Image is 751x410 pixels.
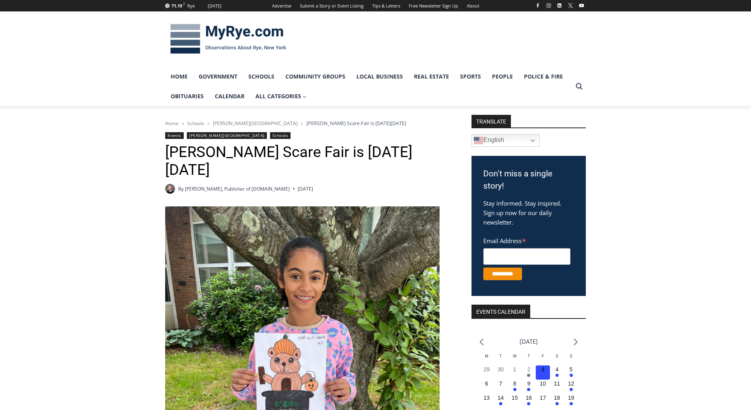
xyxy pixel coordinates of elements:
a: Facebook [533,1,542,10]
time: 1 [513,366,516,373]
div: Sunday [564,353,578,365]
time: 16 [526,395,532,401]
button: 29 [479,365,494,380]
em: Has events [555,402,559,405]
a: Schools [243,67,280,86]
a: Community Groups [280,67,351,86]
h2: Events Calendar [471,305,530,318]
div: Friday [536,353,550,365]
div: Monday [479,353,494,365]
button: 5 Has events [564,365,578,380]
span: S [570,354,572,358]
time: 7 [499,380,502,387]
a: Obituaries [165,86,209,106]
div: Thursday [522,353,536,365]
em: Has events [499,402,502,405]
em: Has events [570,388,573,391]
a: [PERSON_NAME][GEOGRAPHIC_DATA] [187,132,267,139]
time: 30 [498,366,504,373]
a: People [486,67,518,86]
span: > [301,121,303,126]
em: Has events [570,402,573,405]
time: 18 [554,395,560,401]
li: [DATE] [520,336,538,347]
p: Stay informed. Stay inspired. Sign up now for our daily newsletter. [483,198,574,227]
img: en [474,136,483,145]
button: 7 [494,380,508,394]
a: YouTube [577,1,586,10]
time: 29 [483,366,490,373]
button: 10 [536,380,550,394]
time: [DATE] [298,185,313,193]
a: Previous month [479,338,484,346]
a: Government [193,67,243,86]
span: S [555,354,558,358]
button: 12 Has events [564,380,578,394]
time: 15 [512,395,518,401]
div: Saturday [550,353,564,365]
a: [PERSON_NAME], Publisher of [DOMAIN_NAME] [185,185,290,192]
button: 18 Has events [550,394,564,408]
button: 3 [536,365,550,380]
span: T [499,354,502,358]
img: MyRye.com [165,19,291,60]
a: Local Business [351,67,408,86]
span: > [207,121,210,126]
button: 19 Has events [564,394,578,408]
button: 15 [508,394,522,408]
em: Has events [570,374,573,377]
time: 17 [540,395,546,401]
a: Home [165,67,193,86]
button: 14 Has events [494,394,508,408]
a: Home [165,120,179,127]
time: 5 [570,366,573,373]
time: 11 [554,380,560,387]
a: Linkedin [555,1,564,10]
label: Email Address [483,233,570,247]
span: All Categories [255,92,307,101]
a: Author image [165,184,175,194]
span: F [542,354,544,358]
a: [PERSON_NAME][GEOGRAPHIC_DATA] [213,120,298,127]
a: Police & Fire [518,67,568,86]
em: Has events [527,402,530,405]
a: Instagram [544,1,553,10]
h3: Don't miss a single story! [483,168,574,193]
button: View Search Form [572,79,586,94]
button: 4 Has events [550,365,564,380]
button: 11 [550,380,564,394]
span: T [527,354,530,358]
button: 8 Has events [508,380,522,394]
a: X [566,1,575,10]
div: Wednesday [508,353,522,365]
a: All Categories [250,86,312,106]
div: [DATE] [208,2,222,9]
time: 14 [498,395,504,401]
time: 8 [513,380,516,387]
span: > [182,121,184,126]
em: Has events [527,388,530,391]
time: 9 [527,380,530,387]
button: 9 Has events [522,380,536,394]
button: 30 [494,365,508,380]
time: 13 [483,395,490,401]
a: Real Estate [408,67,455,86]
nav: Primary Navigation [165,67,572,107]
a: English [471,134,540,147]
a: Sports [455,67,486,86]
strong: TRANSLATE [471,115,511,127]
button: 1 [508,365,522,380]
time: 3 [541,366,544,373]
span: W [513,354,516,358]
button: 17 [536,394,550,408]
time: 10 [540,380,546,387]
span: F [183,2,185,6]
span: By [178,185,184,193]
a: Schools [187,120,204,127]
a: Events [165,132,184,139]
a: Schools [270,132,291,139]
button: 13 [479,394,494,408]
